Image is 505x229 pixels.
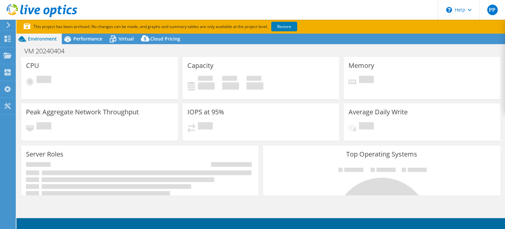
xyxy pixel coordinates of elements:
h4: 0 GiB [222,82,239,90]
h3: Peak Aggregate Network Throughput [26,108,139,116]
h4: 0 GiB [198,82,215,90]
span: Pending [198,122,213,131]
h3: Capacity [187,62,213,69]
span: Performance [73,36,102,42]
p: This project has been archived. No changes can be made, and graphs and summary tables are only av... [24,23,346,30]
span: Environment [28,36,57,42]
svg: \n [446,7,452,13]
span: Cloud Pricing [150,36,180,42]
span: Virtual [119,36,134,42]
span: Free [222,76,237,82]
h4: 0 GiB [247,82,263,90]
span: Pending [359,76,374,85]
span: Pending [36,122,51,131]
span: Used [198,76,213,82]
span: PP [487,5,498,15]
span: Total [247,76,261,82]
h3: Server Roles [26,151,63,158]
h3: CPU [26,62,39,69]
a: Restore [271,22,297,31]
h3: Top Operating Systems [268,151,495,158]
h3: IOPS at 95% [187,108,224,116]
h1: VM 20240404 [21,47,75,55]
h3: Average Daily Write [349,108,408,116]
h3: Memory [349,62,374,69]
span: Pending [36,76,51,85]
span: Pending [359,122,374,131]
